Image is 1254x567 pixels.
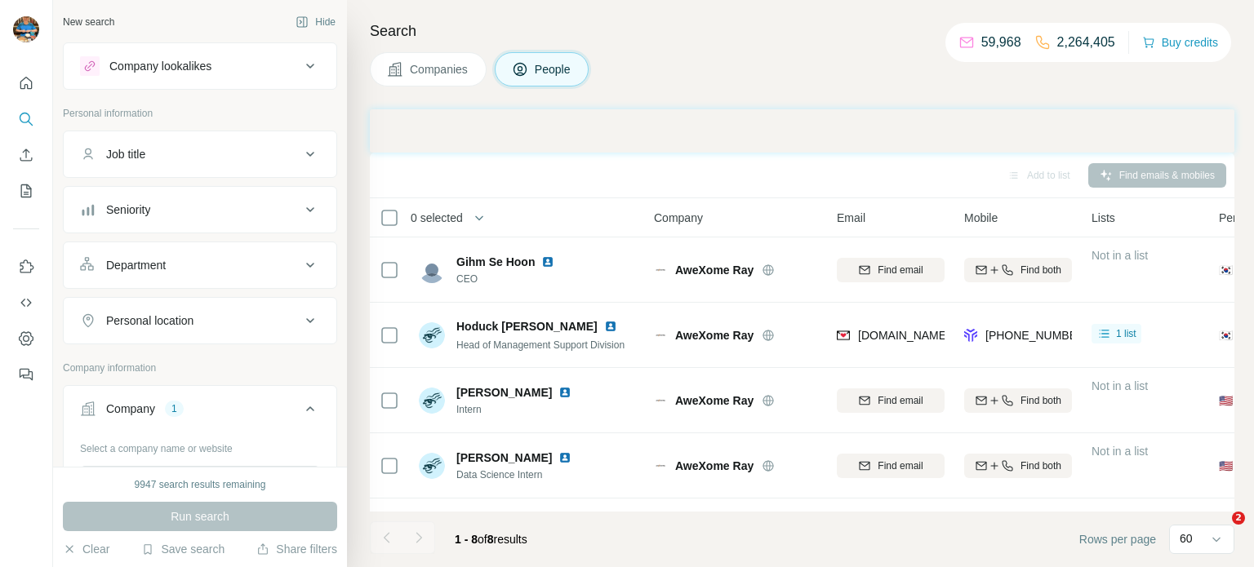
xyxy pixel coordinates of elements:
button: Use Surfe API [13,288,39,317]
span: AweXome Ray [675,327,754,343]
span: Not in a list [1092,510,1148,523]
img: Avatar [419,453,445,479]
span: Find email [878,393,923,408]
div: Company lookalikes [109,58,211,74]
button: Find email [837,454,945,478]
span: Rows per page [1079,531,1156,547]
span: 0 selected [411,210,463,226]
img: Logo of AweXome Ray [654,264,667,277]
button: Buy credits [1142,31,1218,54]
span: AweXome Ray [675,262,754,278]
img: LinkedIn logo [558,386,571,399]
button: Company1 [64,389,336,435]
div: Select a company name or website [80,435,320,456]
div: Seniority [106,202,150,218]
span: 8 [487,533,494,546]
span: Hoduck [PERSON_NAME] [456,318,598,334]
button: Find both [964,454,1072,478]
span: [PERSON_NAME] [456,450,552,466]
img: LinkedIn logo [604,320,617,333]
span: AweXome Ray [675,392,754,409]
img: LinkedIn logo [558,451,571,464]
button: Share filters [256,541,337,557]
button: Seniority [64,190,336,229]
span: Find both [1021,458,1061,473]
button: Dashboard [13,324,39,353]
span: Mobile [964,210,998,226]
p: Company information [63,361,337,375]
span: Not in a list [1092,249,1148,262]
img: Logo of AweXome Ray [654,394,667,407]
span: Lists [1092,210,1115,226]
button: Search [13,104,39,134]
span: [PERSON_NAME] [456,384,552,401]
span: Find email [878,458,923,473]
button: Department [64,246,336,285]
img: Avatar [419,388,445,414]
span: People [535,61,572,78]
img: provider forager logo [964,327,977,343]
span: 2 [1232,512,1245,525]
div: 1 [165,401,184,416]
button: Find email [837,388,945,413]
p: 2,264,405 [1057,33,1115,52]
img: Logo of AweXome Ray [654,459,667,472]
img: provider findymail logo [837,327,850,343]
button: Personal location [64,301,336,340]
button: Use Surfe on LinkedIn [13,252,39,281]
span: [PHONE_NUMBER] [985,329,1088,342]
button: Find both [964,258,1072,282]
div: Department [106,257,166,273]
button: Feedback [13,360,39,389]
span: Not in a list [1092,445,1148,458]
div: New search [63,15,114,29]
span: Intern [456,402,578,417]
span: [DOMAIN_NAME][EMAIL_ADDRESS][PERSON_NAME][DOMAIN_NAME] [858,329,1237,342]
span: Find both [1021,263,1061,277]
span: Email [837,210,865,226]
button: Find email [837,258,945,282]
p: Personal information [63,106,337,121]
span: CEO [456,272,561,286]
span: Head of Management Support Division [456,339,625,351]
div: Job title [106,146,145,162]
span: 1 list [1116,326,1136,341]
span: AweXome Ray [675,458,754,474]
span: 🇺🇸 [1219,392,1233,409]
span: Gihm Se Hoon [456,254,535,270]
p: 59,968 [981,33,1021,52]
iframe: Intercom live chat [1198,512,1238,551]
img: Logo of AweXome Ray [654,329,667,342]
span: Data Science Intern [456,467,578,482]
span: 1 - 8 [455,533,478,546]
div: Company [106,401,155,417]
img: Avatar [419,257,445,283]
button: Enrich CSV [13,140,39,170]
button: My lists [13,176,39,206]
span: results [455,533,527,546]
button: Find both [964,388,1072,413]
span: of [478,533,487,546]
span: Not in a list [1092,379,1148,392]
button: Clear [63,541,109,557]
img: Avatar [419,322,445,348]
button: Job title [64,135,336,174]
img: LinkedIn logo [541,255,554,268]
p: 60 [1180,530,1193,547]
span: 🇰🇷 [1219,262,1233,278]
span: Find both [1021,393,1061,408]
img: Avatar [13,16,39,42]
span: Find email [878,263,923,277]
button: Company lookalikes [64,47,336,86]
iframe: Banner [370,109,1234,153]
span: Companies [410,61,469,78]
span: Company [654,210,703,226]
div: Personal location [106,312,193,329]
span: 🇰🇷 [1219,327,1233,343]
button: Quick start [13,69,39,98]
span: 🇺🇸 [1219,458,1233,474]
button: Save search [141,541,225,557]
h4: Search [370,20,1234,42]
div: 9947 search results remaining [135,477,266,492]
button: Hide [284,10,347,34]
